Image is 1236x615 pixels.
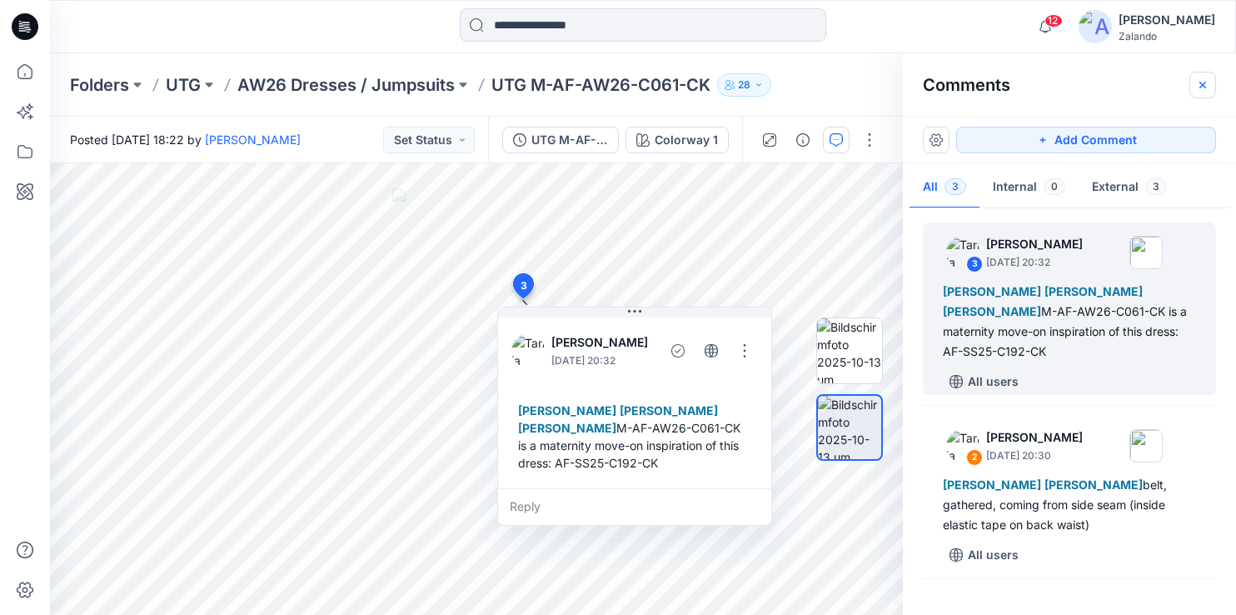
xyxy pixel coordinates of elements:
[521,278,527,293] span: 3
[979,167,1079,209] button: Internal
[1119,10,1215,30] div: [PERSON_NAME]
[1145,178,1167,195] span: 3
[70,131,301,148] span: Posted [DATE] 18:22 by
[943,284,1041,298] span: [PERSON_NAME]
[943,477,1041,492] span: [PERSON_NAME]
[551,352,658,369] p: [DATE] 20:32
[946,236,979,269] img: Tania Baumeister-Hanff
[205,132,301,147] a: [PERSON_NAME]
[944,178,966,195] span: 3
[986,427,1083,447] p: [PERSON_NAME]
[498,488,771,525] div: Reply
[968,545,1019,565] p: All users
[968,372,1019,392] p: All users
[966,256,983,272] div: 3
[166,73,201,97] a: UTG
[717,73,771,97] button: 28
[1044,284,1143,298] span: [PERSON_NAME]
[966,449,983,466] div: 2
[817,318,882,383] img: Bildschirmfoto 2025-10-13 um 20.22.13
[511,334,545,367] img: Tania Baumeister-Hanff
[531,131,608,149] div: UTG M-AF-AW26-C061-CK
[956,127,1216,153] button: Add Comment
[237,73,455,97] a: AW26 Dresses / Jumpsuits
[986,447,1083,464] p: [DATE] 20:30
[943,304,1041,318] span: [PERSON_NAME]
[943,368,1025,395] button: All users
[625,127,729,153] button: Colorway 1
[738,76,750,94] p: 28
[1079,167,1180,209] button: External
[551,332,658,352] p: [PERSON_NAME]
[1079,10,1112,43] img: avatar
[818,396,881,459] img: Bildschirmfoto 2025-10-13 um 20.22.32
[790,127,816,153] button: Details
[1119,30,1215,42] div: Zalando
[620,403,718,417] span: [PERSON_NAME]
[1044,477,1143,492] span: [PERSON_NAME]
[518,421,616,435] span: [PERSON_NAME]
[502,127,619,153] button: UTG M-AF-AW26-C061-CK
[491,73,710,97] p: UTG M-AF-AW26-C061-CK
[910,167,979,209] button: All
[655,131,718,149] div: Colorway 1
[986,254,1083,271] p: [DATE] 20:32
[946,429,979,462] img: Tania Baumeister-Hanff
[986,234,1083,254] p: [PERSON_NAME]
[943,475,1196,535] div: belt, gathered, coming from side seam (inside elastic tape on back waist)
[923,75,1010,95] h2: Comments
[70,73,129,97] a: Folders
[943,282,1196,362] div: M-AF-AW26-C061-CK is a maternity move-on inspiration of this dress: AF-SS25-C192-CK
[943,542,1025,568] button: All users
[511,395,758,478] div: M-AF-AW26-C061-CK is a maternity move-on inspiration of this dress: AF-SS25-C192-CK
[1044,14,1063,27] span: 12
[1044,178,1065,195] span: 0
[518,403,616,417] span: [PERSON_NAME]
